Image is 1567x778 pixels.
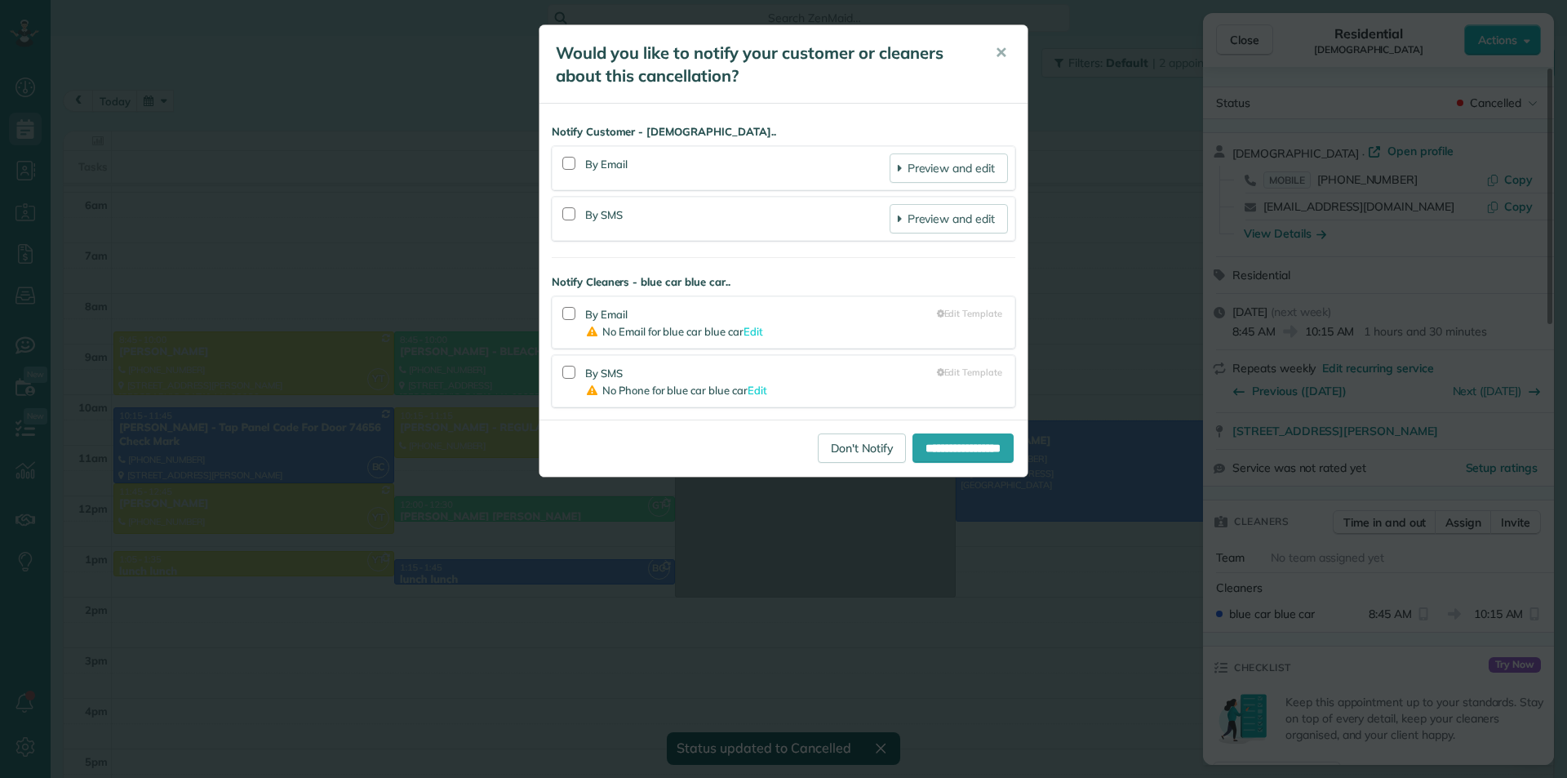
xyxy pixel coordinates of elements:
[585,304,937,341] div: By Email
[995,43,1007,62] span: ✕
[585,381,937,400] div: No Phone for blue car blue car
[744,325,763,338] a: Edit
[748,384,767,397] a: Edit
[552,274,1015,290] strong: Notify Cleaners - blue car blue car..
[585,153,890,183] div: By Email
[585,362,937,400] div: By SMS
[585,322,937,341] div: No Email for blue car blue car
[552,124,1015,140] strong: Notify Customer - [DEMOGRAPHIC_DATA]..
[937,366,1002,379] a: Edit Template
[556,42,972,87] h5: Would you like to notify your customer or cleaners about this cancellation?
[937,307,1002,320] a: Edit Template
[818,433,906,463] a: Don't Notify
[890,153,1008,183] a: Preview and edit
[585,204,890,233] div: By SMS
[890,204,1008,233] a: Preview and edit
